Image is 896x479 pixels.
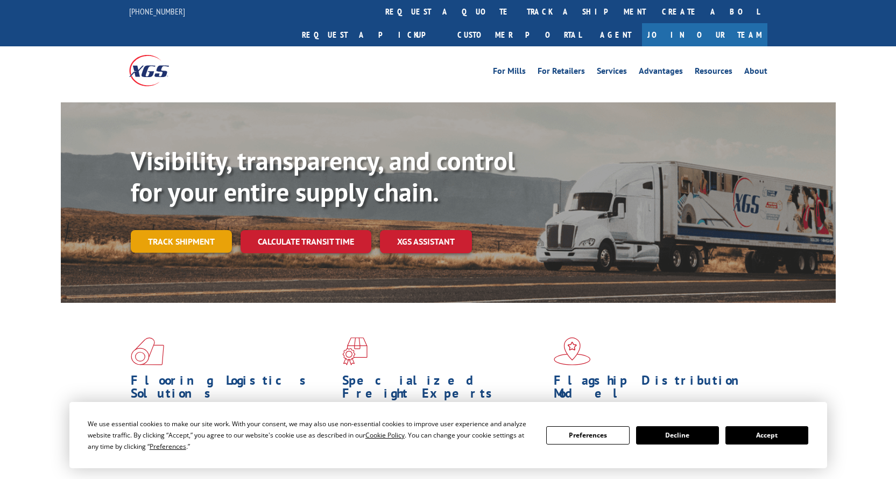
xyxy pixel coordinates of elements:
span: Preferences [150,442,186,451]
button: Decline [636,426,719,445]
button: Preferences [546,426,629,445]
a: [PHONE_NUMBER] [129,6,185,17]
b: Visibility, transparency, and control for your entire supply chain. [131,144,515,209]
a: About [744,67,767,79]
a: Advantages [639,67,683,79]
span: Cookie Policy [365,431,405,440]
div: Cookie Consent Prompt [69,402,827,468]
h1: Specialized Freight Experts [342,374,546,405]
a: Resources [695,67,732,79]
a: Services [597,67,627,79]
h1: Flagship Distribution Model [554,374,757,405]
a: For Mills [493,67,526,79]
a: Join Our Team [642,23,767,46]
a: Request a pickup [294,23,449,46]
img: xgs-icon-focused-on-flooring-red [342,337,368,365]
a: Track shipment [131,230,232,253]
a: XGS ASSISTANT [380,230,472,253]
img: xgs-icon-total-supply-chain-intelligence-red [131,337,164,365]
button: Accept [725,426,808,445]
a: For Retailers [538,67,585,79]
h1: Flooring Logistics Solutions [131,374,334,405]
a: Agent [589,23,642,46]
img: xgs-icon-flagship-distribution-model-red [554,337,591,365]
a: Calculate transit time [241,230,371,253]
div: We use essential cookies to make our site work. With your consent, we may also use non-essential ... [88,418,533,452]
a: Customer Portal [449,23,589,46]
